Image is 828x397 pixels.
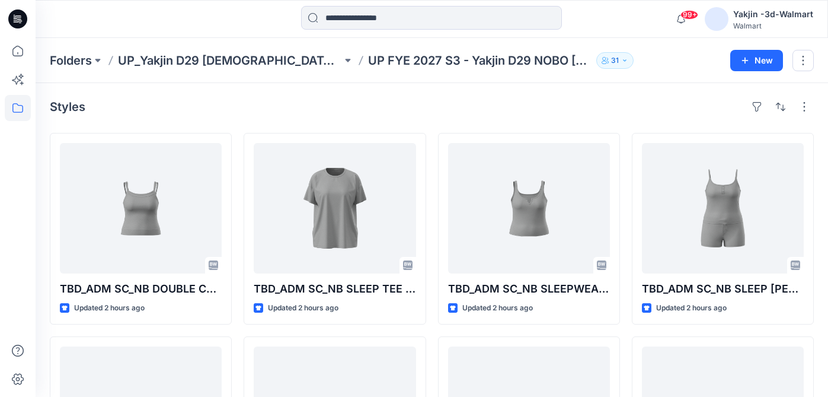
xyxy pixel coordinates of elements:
img: avatar [705,7,728,31]
span: 99+ [680,10,698,20]
a: Folders [50,52,92,69]
a: TBD_ADM SC_NB SLEEP TEE SHORT SET [254,143,415,274]
p: Updated 2 hours ago [268,302,338,315]
p: TBD_ADM SC_NB SLEEP TEE SHORT SET [254,281,415,297]
p: Updated 2 hours ago [462,302,533,315]
button: 31 [596,52,634,69]
p: TBD_ADM SC_NB DOUBLE CAMI [60,281,222,297]
button: New [730,50,783,71]
div: Yakjin -3d-Walmart [733,7,813,21]
p: UP FYE 2027 S3 - Yakjin D29 NOBO [DEMOGRAPHIC_DATA] Sleepwear [368,52,592,69]
div: Walmart [733,21,813,30]
p: Updated 2 hours ago [656,302,727,315]
a: TBD_ADM SC_NB DOUBLE CAMI [60,143,222,274]
a: TBD_ADM SC_NB SLEEP CAMI BOXER SET [642,143,804,274]
a: TBD_ADM SC_NB SLEEPWEAR BRAMI [448,143,610,274]
a: UP_Yakjin D29 [DEMOGRAPHIC_DATA] Sleep [118,52,342,69]
p: TBD_ADM SC_NB SLEEP [PERSON_NAME] SET [642,281,804,297]
p: 31 [611,54,619,67]
h4: Styles [50,100,85,114]
p: TBD_ADM SC_NB SLEEPWEAR BRAMI [448,281,610,297]
p: Updated 2 hours ago [74,302,145,315]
